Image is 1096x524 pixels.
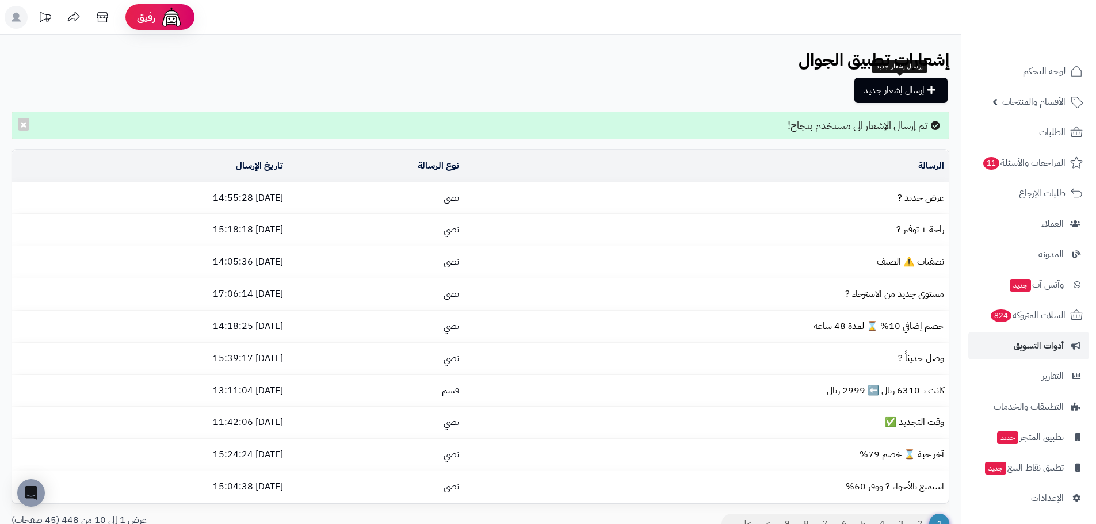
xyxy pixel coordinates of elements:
[12,214,288,246] td: [DATE] 15:18:18
[968,149,1089,177] a: المراجعات والأسئلة11
[1009,277,1064,293] span: وآتس آب
[898,191,944,205] a: عرض جديد ?
[968,484,1089,512] a: الإعدادات
[860,447,944,461] a: آخر حبة ⌛ خصم 79%
[996,429,1064,445] span: تطبيق المتجر
[982,155,1066,171] span: المراجعات والأسئلة
[984,460,1064,476] span: تطبيق نقاط البيع
[827,384,944,397] a: كانت بـ 6310 ريال ⬅️ 2999 ريال
[990,307,1066,323] span: السلات المتروكة
[288,278,463,310] td: نصي
[845,287,944,301] a: مستوى جديد من الاسترخاء ?
[12,343,288,374] td: [DATE] 15:39:17
[236,159,283,173] a: تاريخ الإرسال
[288,407,463,438] td: نصي
[137,10,155,24] span: رفيق
[30,6,59,32] a: تحديثات المنصة
[1042,368,1064,384] span: التقارير
[983,157,999,170] span: 11
[968,58,1089,85] a: لوحة التحكم
[12,407,288,438] td: [DATE] 11:42:06
[1038,246,1064,262] span: المدونة
[799,47,949,72] b: إشعارات تطبيق الجوال
[1039,124,1066,140] span: الطلبات
[12,471,288,503] td: [DATE] 15:04:38
[968,423,1089,451] a: تطبيق المتجرجديد
[872,60,927,73] div: إرسال إشعار جديد
[1014,338,1064,354] span: أدوات التسويق
[898,351,944,365] a: وصل حديثاً ?
[1019,185,1066,201] span: طلبات الإرجاع
[12,182,288,214] td: [DATE] 14:55:28
[17,479,45,507] div: Open Intercom Messenger
[985,462,1006,475] span: جديد
[968,301,1089,329] a: السلات المتروكة824
[1031,490,1064,506] span: الإعدادات
[918,159,944,173] a: الرسالة
[12,311,288,342] td: [DATE] 14:18:25
[968,118,1089,146] a: الطلبات
[288,311,463,342] td: نصي
[288,246,463,278] td: نصي
[288,375,463,407] td: قسم
[968,393,1089,420] a: التطبيقات والخدمات
[418,159,459,173] a: نوع الرسالة
[1041,216,1064,232] span: العملاء
[968,454,1089,481] a: تطبيق نقاط البيعجديد
[288,343,463,374] td: نصي
[885,415,944,429] a: وقت التجديد ✅
[990,309,1011,323] span: 824
[160,6,183,29] img: ai-face.png
[896,223,944,236] a: راحة + توفير ?
[18,118,29,131] button: ×
[968,179,1089,207] a: طلبات الإرجاع
[1023,63,1066,79] span: لوحة التحكم
[12,375,288,407] td: [DATE] 13:11:04
[12,246,288,278] td: [DATE] 14:05:36
[288,182,463,214] td: نصي
[994,399,1064,415] span: التطبيقات والخدمات
[997,431,1018,444] span: جديد
[968,332,1089,359] a: أدوات التسويق
[1010,279,1031,292] span: جديد
[968,210,1089,238] a: العملاء
[12,439,288,471] td: [DATE] 15:24:24
[854,78,948,103] a: إرسال إشعار جديد
[846,480,944,494] a: استمتع بالأجواء ? ووفر 60%
[288,471,463,503] td: نصي
[968,271,1089,299] a: وآتس آبجديد
[12,278,288,310] td: [DATE] 17:06:14
[12,112,949,139] div: تم إرسال الإشعار الى مستخدم بنجاح!
[288,214,463,246] td: نصي
[288,439,463,471] td: نصي
[1002,94,1066,110] span: الأقسام والمنتجات
[968,240,1089,268] a: المدونة
[968,362,1089,390] a: التقارير
[814,319,944,333] a: خصم إضافي 10% ⌛ لمدة 48 ساعة
[1018,9,1085,33] img: logo-2.png
[877,255,944,269] a: تصفيات ⚠️ الصيف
